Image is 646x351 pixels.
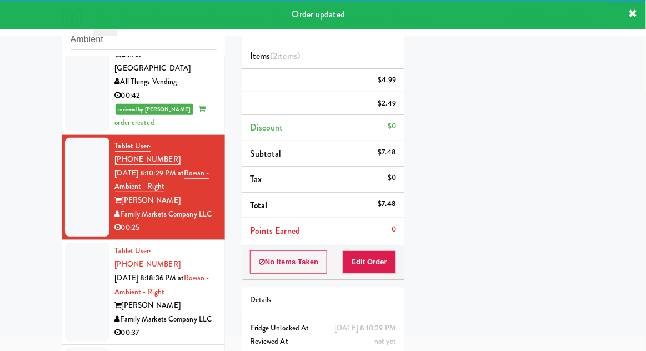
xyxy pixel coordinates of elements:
span: Total [250,199,268,212]
a: Rowan - Ambient - Right [115,273,209,297]
li: Tablet User· [PHONE_NUMBER][DATE] 8:18:36 PM atRowan - Ambient - Right[PERSON_NAME]Family Markets... [62,240,225,345]
span: reviewed by [PERSON_NAME] [116,104,194,115]
div: Family Markets Company LLC [115,313,217,327]
span: Discount [250,121,283,134]
a: Tablet User· [PHONE_NUMBER] [115,141,181,166]
div: All Things Vending [115,75,217,89]
span: Points Earned [250,224,300,237]
ng-pluralize: items [278,49,298,62]
span: Order updated [292,8,345,21]
div: $0 [388,171,396,185]
span: (2 ) [270,49,300,62]
div: Fridge Unlocked At [250,322,396,335]
div: 00:37 [115,326,217,340]
div: Elm at [GEOGRAPHIC_DATA] [115,48,217,75]
div: $0 [388,119,396,133]
span: Tax [250,173,262,185]
input: Search vision orders [71,29,217,50]
div: 00:25 [115,221,217,235]
div: Details [250,293,396,307]
span: Items [250,49,300,62]
li: Tablet User· [PHONE_NUMBER][DATE] 8:10:29 PM atRowan - Ambient - Right[PERSON_NAME]Family Markets... [62,135,225,240]
div: [PERSON_NAME] [115,299,217,313]
a: Tablet User· [PHONE_NUMBER] [115,245,181,270]
span: Subtotal [250,147,282,160]
button: Edit Order [343,250,397,274]
div: [PERSON_NAME] [115,194,217,208]
div: $7.48 [378,197,397,211]
div: $2.49 [378,97,397,111]
div: $7.48 [378,146,397,159]
span: not yet [374,336,396,347]
div: [DATE] 8:10:29 PM [334,322,396,335]
button: No Items Taken [250,250,328,274]
div: Family Markets Company LLC [115,208,217,222]
div: 0 [392,223,396,237]
span: [DATE] 8:10:29 PM at [115,168,184,178]
div: Reviewed At [250,335,396,349]
div: $4.99 [378,73,397,87]
div: 00:42 [115,89,217,103]
span: [DATE] 8:18:36 PM at [115,273,184,283]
